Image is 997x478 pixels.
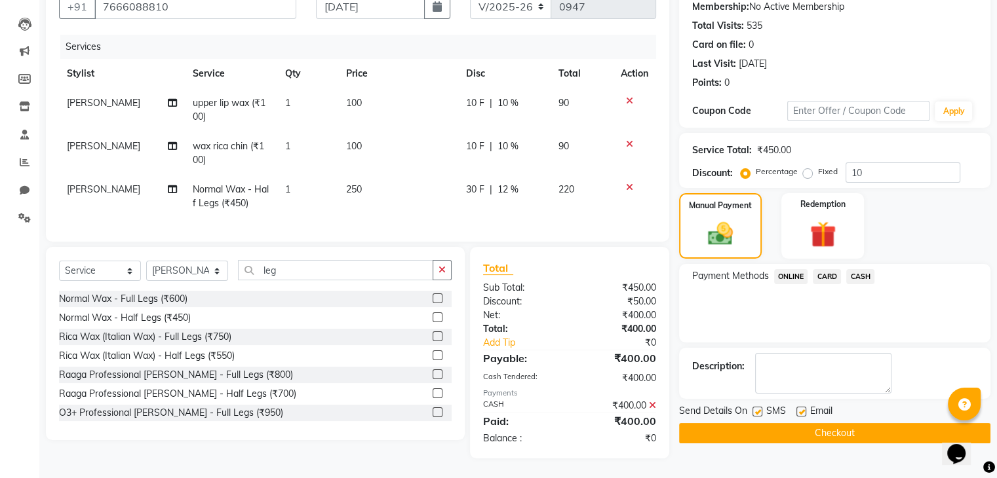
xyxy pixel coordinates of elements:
span: 10 F [466,139,484,153]
div: Discount: [692,166,733,180]
span: 100 [346,97,362,109]
span: 10 % [498,96,518,110]
th: Stylist [59,59,185,88]
div: Total Visits: [692,19,744,33]
span: [PERSON_NAME] [67,140,140,152]
div: Normal Wax - Half Legs (₹450) [59,311,191,325]
a: Add Tip [473,336,585,350]
button: Apply [935,101,972,121]
span: 1 [285,140,290,152]
div: 0 [724,76,730,90]
div: ₹0 [585,336,665,350]
span: Send Details On [679,404,747,420]
div: ₹400.00 [570,350,666,366]
span: SMS [766,404,786,420]
label: Redemption [800,198,846,210]
label: Manual Payment [689,200,752,211]
span: Total [483,261,513,275]
label: Fixed [818,166,838,177]
span: CARD [813,269,841,284]
div: Service Total: [692,143,752,157]
div: ₹400.00 [570,399,666,413]
div: Card on file: [692,38,746,52]
div: 535 [747,19,762,33]
span: 10 % [498,139,518,153]
div: Description: [692,359,745,373]
input: Enter Offer / Coupon Code [787,101,930,121]
div: ₹450.00 [570,281,666,295]
span: | [490,183,492,196]
span: [PERSON_NAME] [67,97,140,109]
div: Rica Wax (Italian Wax) - Half Legs (₹550) [59,349,235,363]
input: Search or Scan [238,260,433,280]
div: Cash Tendered: [473,371,570,385]
div: [DATE] [739,57,767,71]
div: Services [60,35,666,59]
div: Raaga Professional [PERSON_NAME] - Full Legs (₹800) [59,368,293,382]
span: | [490,139,492,153]
label: Percentage [756,166,798,177]
th: Action [613,59,656,88]
div: Coupon Code [692,104,787,118]
div: Payable: [473,350,570,366]
span: 30 F [466,183,484,196]
th: Qty [277,59,339,88]
div: 0 [749,38,754,52]
div: Payments [483,388,656,399]
div: Raaga Professional [PERSON_NAME] - Half Legs (₹700) [59,387,296,401]
span: 1 [285,97,290,109]
span: 220 [558,183,574,195]
th: Price [338,59,458,88]
div: ₹50.00 [570,295,666,308]
div: Discount: [473,295,570,308]
iframe: chat widget [942,426,984,465]
span: 90 [558,140,569,152]
img: _cash.svg [700,219,741,248]
div: ₹400.00 [570,371,666,385]
span: Payment Methods [692,269,769,283]
div: Total: [473,322,570,336]
span: 12 % [498,183,518,196]
div: ₹400.00 [570,413,666,429]
div: Points: [692,76,722,90]
div: Balance : [473,432,570,445]
div: ₹400.00 [570,308,666,322]
span: ONLINE [774,269,808,284]
div: O3+ Professional [PERSON_NAME] - Full Legs (₹950) [59,406,283,420]
th: Disc [458,59,551,88]
span: CASH [846,269,874,284]
span: wax rica chin (₹100) [193,140,264,166]
span: Normal Wax - Half Legs (₹450) [193,183,269,209]
div: Rica Wax (Italian Wax) - Full Legs (₹750) [59,330,231,344]
span: 1 [285,183,290,195]
span: 90 [558,97,569,109]
div: ₹450.00 [757,143,791,157]
div: ₹400.00 [570,322,666,336]
div: Paid: [473,413,570,429]
div: ₹0 [570,432,666,445]
span: 100 [346,140,362,152]
div: Normal Wax - Full Legs (₹600) [59,292,187,306]
img: _gift.svg [802,218,844,251]
div: Last Visit: [692,57,736,71]
div: CASH [473,399,570,413]
span: 10 F [466,96,484,110]
div: Sub Total: [473,281,570,295]
span: 250 [346,183,362,195]
span: upper lip wax (₹100) [193,97,265,122]
th: Total [551,59,613,88]
div: Net: [473,308,570,322]
th: Service [185,59,277,88]
span: | [490,96,492,110]
span: Email [810,404,832,420]
span: [PERSON_NAME] [67,183,140,195]
button: Checkout [679,423,990,443]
